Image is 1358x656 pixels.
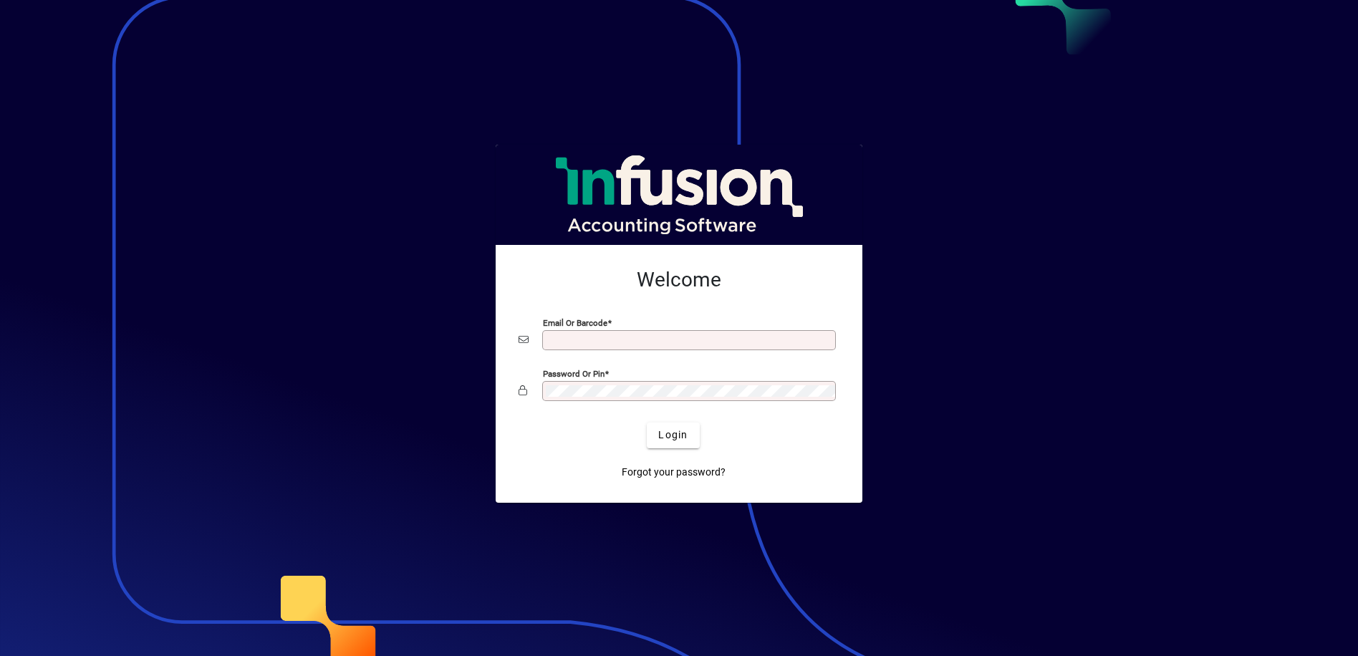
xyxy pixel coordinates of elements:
[622,465,726,480] span: Forgot your password?
[647,423,699,448] button: Login
[658,428,688,443] span: Login
[616,460,731,486] a: Forgot your password?
[543,317,607,327] mat-label: Email or Barcode
[543,368,605,378] mat-label: Password or Pin
[519,268,839,292] h2: Welcome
